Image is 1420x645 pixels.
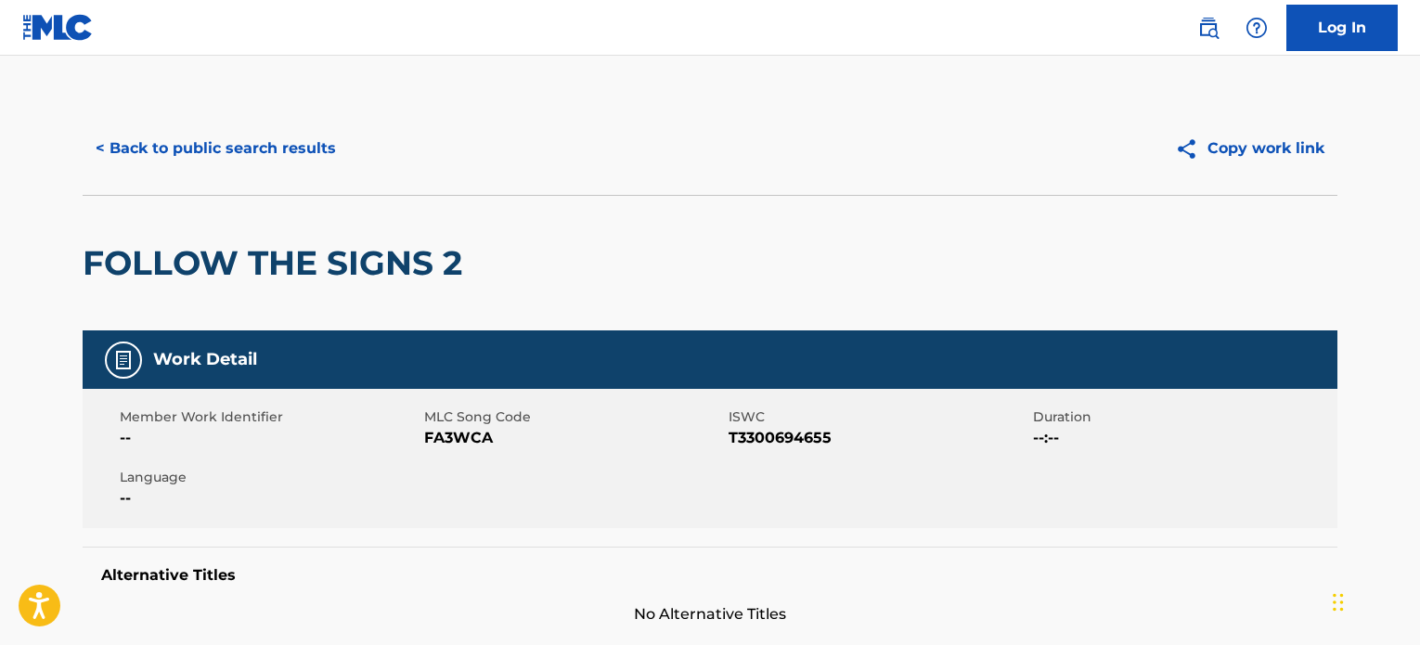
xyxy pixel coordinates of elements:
span: ISWC [729,407,1028,427]
span: Member Work Identifier [120,407,420,427]
div: Help [1238,9,1275,46]
h5: Alternative Titles [101,566,1319,585]
iframe: Chat Widget [1327,556,1420,645]
span: -- [120,427,420,449]
img: Copy work link [1175,137,1207,161]
img: Work Detail [112,349,135,371]
img: MLC Logo [22,14,94,41]
img: help [1246,17,1268,39]
span: T3300694655 [729,427,1028,449]
span: Duration [1033,407,1333,427]
span: Language [120,468,420,487]
button: Copy work link [1162,125,1337,172]
div: Drag [1333,574,1344,630]
a: Public Search [1190,9,1227,46]
span: --:-- [1033,427,1333,449]
img: search [1197,17,1220,39]
h5: Work Detail [153,349,257,370]
a: Log In [1286,5,1398,51]
button: < Back to public search results [83,125,349,172]
span: FA3WCA [424,427,724,449]
h2: FOLLOW THE SIGNS 2 [83,242,471,284]
span: -- [120,487,420,510]
span: No Alternative Titles [83,603,1337,626]
span: MLC Song Code [424,407,724,427]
